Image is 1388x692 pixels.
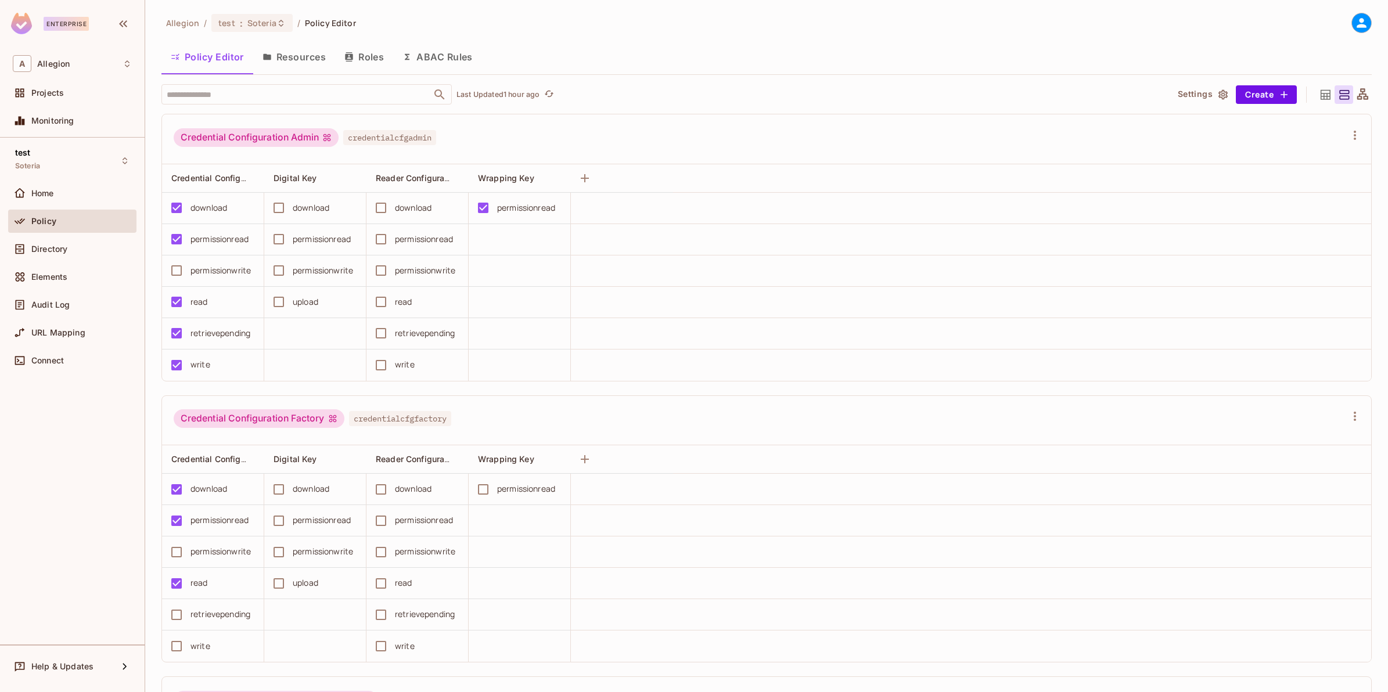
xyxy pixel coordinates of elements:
button: Resources [253,42,335,71]
div: permissionwrite [293,545,353,558]
div: permissionread [497,482,555,495]
span: refresh [544,89,554,100]
div: read [395,295,412,308]
span: credentialcfgadmin [343,130,436,145]
span: the active workspace [166,17,199,28]
span: Reader Configuration [376,453,459,464]
div: write [395,640,415,653]
div: read [190,576,208,589]
button: Settings [1173,85,1231,104]
span: Policy Editor [305,17,356,28]
div: permissionread [293,514,351,527]
span: test [218,17,235,28]
div: read [395,576,412,589]
li: / [297,17,300,28]
div: upload [293,295,318,308]
div: permissionwrite [395,545,455,558]
span: Soteria [247,17,276,28]
span: Help & Updates [31,662,94,671]
div: permissionwrite [293,264,353,277]
span: Reader Configuration [376,172,459,183]
div: permissionwrite [190,545,251,558]
div: permissionread [190,514,249,527]
span: Digital Key [274,454,317,464]
div: retrievepending [190,327,250,340]
span: test [15,148,31,157]
div: write [190,358,210,371]
span: Directory [31,244,67,254]
div: permissionread [497,201,555,214]
span: URL Mapping [31,328,85,337]
button: refresh [542,88,556,102]
button: Create [1236,85,1297,104]
span: Wrapping Key [478,454,534,464]
button: ABAC Rules [393,42,482,71]
img: SReyMgAAAABJRU5ErkJggg== [11,13,32,34]
div: retrievepending [190,608,250,621]
div: Credential Configuration Factory [174,409,344,428]
span: Elements [31,272,67,282]
span: Click to refresh data [540,88,556,102]
div: download [190,201,227,214]
div: download [395,482,431,495]
div: permissionwrite [395,264,455,277]
div: permissionread [190,233,249,246]
div: permissionwrite [190,264,251,277]
p: Last Updated 1 hour ago [456,90,540,99]
span: A [13,55,31,72]
span: Projects [31,88,64,98]
span: Soteria [15,161,40,171]
span: Digital Key [274,173,317,183]
li: / [204,17,207,28]
button: Roles [335,42,393,71]
span: Policy [31,217,56,226]
div: download [293,201,329,214]
span: Workspace: Allegion [37,59,70,69]
div: download [190,482,227,495]
button: Policy Editor [161,42,253,71]
span: Monitoring [31,116,74,125]
div: download [395,201,431,214]
div: write [190,640,210,653]
button: Open [431,86,448,103]
div: retrievepending [395,608,455,621]
span: Audit Log [31,300,70,309]
div: permissionread [293,233,351,246]
div: Credential Configuration Admin [174,128,339,147]
span: Connect [31,356,64,365]
div: permissionread [395,514,453,527]
span: Home [31,189,54,198]
span: Wrapping Key [478,173,534,183]
span: Credential Configuration [171,453,268,464]
span: : [239,19,243,28]
div: upload [293,576,318,589]
span: Credential Configuration [171,172,268,183]
div: read [190,295,208,308]
div: write [395,358,415,371]
span: credentialcfgfactory [349,411,451,426]
div: retrievepending [395,327,455,340]
div: download [293,482,329,495]
div: permissionread [395,233,453,246]
div: Enterprise [44,17,89,31]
